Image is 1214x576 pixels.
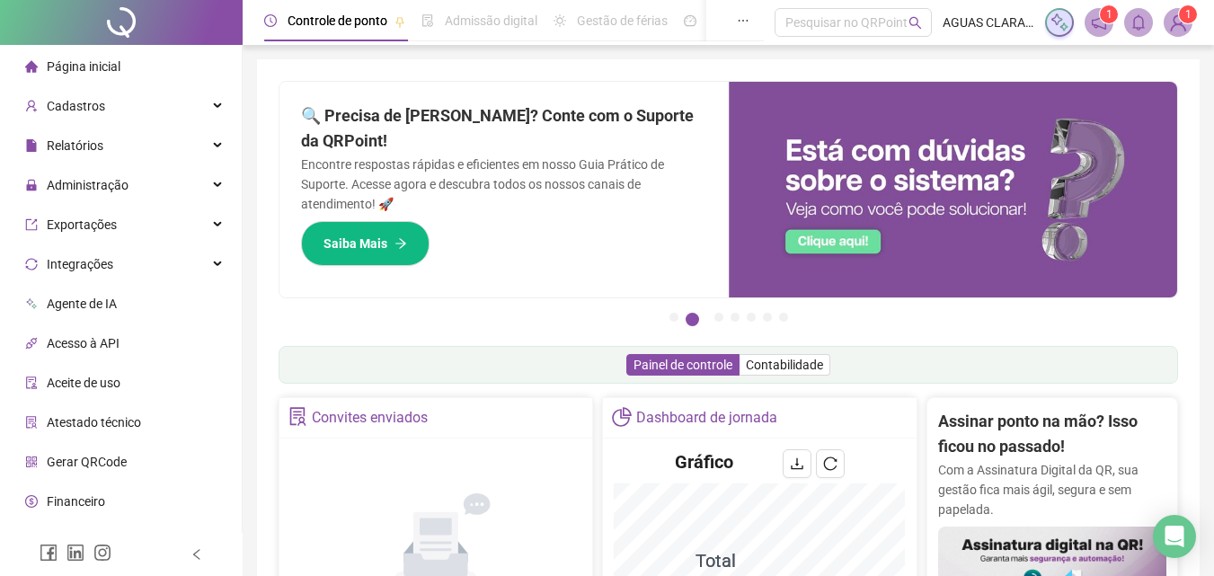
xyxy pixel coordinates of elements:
[25,218,38,231] span: export
[731,313,740,322] button: 4
[47,455,127,469] span: Gerar QRCode
[421,14,434,27] span: file-done
[1106,8,1112,21] span: 1
[47,494,105,509] span: Financeiro
[301,221,430,266] button: Saiba Mais
[93,544,111,562] span: instagram
[746,358,823,372] span: Contabilidade
[25,416,38,429] span: solution
[938,409,1166,460] h2: Assinar ponto na mão? Isso ficou no passado!
[288,13,387,28] span: Controle de ponto
[25,179,38,191] span: lock
[191,548,203,561] span: left
[1153,515,1196,558] div: Open Intercom Messenger
[323,234,387,253] span: Saiba Mais
[675,449,733,474] h4: Gráfico
[47,217,117,232] span: Exportações
[684,14,696,27] span: dashboard
[288,407,307,426] span: solution
[264,14,277,27] span: clock-circle
[47,415,141,430] span: Atestado técnico
[25,377,38,389] span: audit
[25,337,38,350] span: api
[301,155,707,214] p: Encontre respostas rápidas e eficientes em nosso Guia Prático de Suporte. Acesse agora e descubra...
[1050,13,1069,32] img: sparkle-icon.fc2bf0ac1784a2077858766a79e2daf3.svg
[47,59,120,74] span: Página inicial
[686,313,699,326] button: 2
[636,403,777,433] div: Dashboard de jornada
[612,407,631,426] span: pie-chart
[47,376,120,390] span: Aceite de uso
[554,14,566,27] span: sun
[25,100,38,112] span: user-add
[394,16,405,27] span: pushpin
[312,403,428,433] div: Convites enviados
[714,313,723,322] button: 3
[47,138,103,153] span: Relatórios
[47,297,117,311] span: Agente de IA
[634,358,732,372] span: Painel de controle
[445,13,537,28] span: Admissão digital
[1100,5,1118,23] sup: 1
[1165,9,1192,36] img: 36577
[47,257,113,271] span: Integrações
[577,13,668,28] span: Gestão de férias
[47,178,128,192] span: Administração
[66,544,84,562] span: linkedin
[25,258,38,270] span: sync
[25,60,38,73] span: home
[737,14,749,27] span: ellipsis
[47,99,105,113] span: Cadastros
[747,313,756,322] button: 5
[763,313,772,322] button: 6
[669,313,678,322] button: 1
[1185,8,1192,21] span: 1
[779,313,788,322] button: 7
[301,103,707,155] h2: 🔍 Precisa de [PERSON_NAME]? Conte com o Suporte da QRPoint!
[25,139,38,152] span: file
[938,460,1166,519] p: Com a Assinatura Digital da QR, sua gestão fica mais ágil, segura e sem papelada.
[1091,14,1107,31] span: notification
[394,237,407,250] span: arrow-right
[908,16,922,30] span: search
[729,82,1178,297] img: banner%2F0cf4e1f0-cb71-40ef-aa93-44bd3d4ee559.png
[943,13,1034,32] span: AGUAS CLARAS ENGENHARIA
[25,495,38,508] span: dollar
[40,544,58,562] span: facebook
[1179,5,1197,23] sup: Atualize o seu contato no menu Meus Dados
[1130,14,1147,31] span: bell
[790,456,804,471] span: download
[823,456,837,471] span: reload
[47,336,120,350] span: Acesso à API
[25,456,38,468] span: qrcode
